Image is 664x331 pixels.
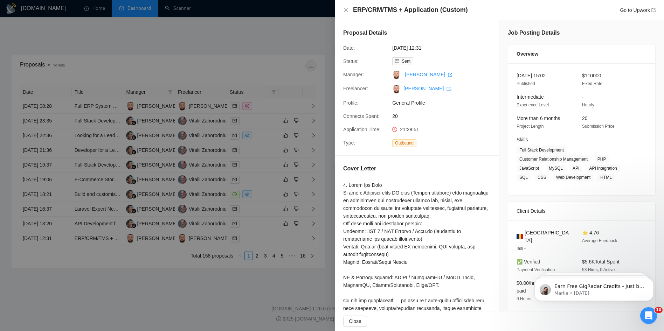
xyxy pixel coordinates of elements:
[447,87,451,91] span: export
[343,316,367,327] button: Close
[517,155,590,163] span: Customer Relationship Management
[392,44,497,52] span: [DATE] 12:31
[405,72,452,77] a: [PERSON_NAME] export
[582,238,617,243] span: Average Feedback
[395,59,399,63] span: mail
[582,81,602,86] span: Fixed Rate
[343,29,387,37] h5: Proposal Details
[343,140,355,146] span: Type:
[517,267,555,272] span: Payment Verification
[392,139,416,147] span: Outbound
[517,296,531,301] span: 0 Hours
[517,174,531,181] span: SQL
[517,246,526,251] span: Iasi -
[586,164,620,172] span: API Integration
[620,7,656,13] a: Go to Upworkexport
[517,115,560,121] span: More than 6 months
[517,137,528,142] span: Skills
[517,164,542,172] span: JavaScript
[595,155,609,163] span: PHP
[508,29,560,37] h5: Job Posting Details
[597,174,615,181] span: HTML
[640,307,657,324] iframe: Intercom live chat
[582,103,594,107] span: Hourly
[517,81,535,86] span: Published
[343,45,355,51] span: Date:
[517,103,549,107] span: Experience Level
[582,124,615,129] span: Submission Price
[343,127,381,132] span: Application Time:
[535,174,549,181] span: CSS
[402,59,410,64] span: Sent
[343,113,380,119] span: Connects Spent:
[570,164,582,172] span: API
[546,164,566,172] span: MySQL
[392,112,497,120] span: 20
[517,73,546,78] span: [DATE] 15:02
[349,317,361,325] span: Close
[343,7,349,13] button: Close
[392,99,497,107] span: General Profile
[517,202,647,220] div: Client Details
[517,280,568,294] span: $0.00/hr avg hourly rate paid
[343,164,376,173] h5: Cover Letter
[582,94,584,100] span: -
[651,8,656,12] span: export
[517,94,544,100] span: Intermediate
[343,100,359,106] span: Profile:
[582,230,599,235] span: ⭐ 4.76
[392,127,397,132] span: clock-circle
[400,127,419,132] span: 21:28:51
[343,58,359,64] span: Status:
[448,73,452,77] span: export
[392,85,401,93] img: c1-mUh5UrnyTzaLYHHJUm7xxUHM7YgQQ-ZdhM9XWQ6lXGXPRYt5-uvcUzJDyTVIpi9
[353,6,468,14] h4: ERP/CRM/TMS + Application (Custom)
[582,115,588,121] span: 20
[403,86,451,91] a: [PERSON_NAME] export
[517,124,544,129] span: Project Length
[582,73,601,78] span: $110000
[517,233,523,240] img: 🇷🇴
[517,259,540,265] span: ✅ Verified
[517,146,567,154] span: Full Stack Development
[517,50,538,58] span: Overview
[343,86,368,91] span: Freelancer:
[582,259,620,265] span: $5.6K Total Spent
[525,229,571,244] span: [GEOGRAPHIC_DATA]
[343,72,364,77] span: Manager:
[343,7,349,13] span: close
[553,174,594,181] span: Web Development
[655,307,663,313] span: 10
[524,263,664,312] iframe: Intercom notifications message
